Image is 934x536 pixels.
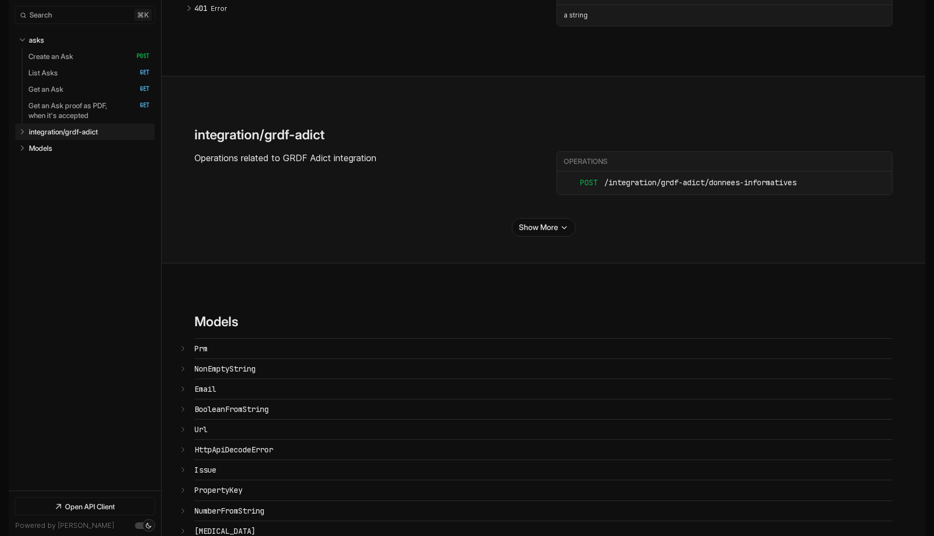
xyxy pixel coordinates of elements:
span: PropertyKey [194,485,243,495]
a: Open API Client [15,498,155,515]
a: Models [29,140,150,156]
span: GET [128,102,150,109]
a: integration/grdf-adict [29,123,150,140]
p: Operations related to GRDF Adict integration [194,151,530,164]
p: Get an Ask [28,84,63,94]
span: NumberFromString [194,506,264,516]
span: HttpApiDecodeError [194,445,273,455]
span: Prm [194,344,208,354]
a: asks [29,32,150,48]
p: asks [29,35,44,45]
nav: Table of contents for Api [9,27,161,491]
span: BooleanFromString [194,404,269,414]
span: GET [128,69,150,76]
span: Url [194,425,208,434]
a: List Asks GET [28,64,150,81]
span: POST [564,177,598,189]
ul: integration/grdf-adict endpoints [557,172,892,195]
p: Get an Ask proof as PDF, when it's accepted [28,101,125,120]
p: integration/grdf-adict [29,127,98,137]
p: a string [564,11,588,21]
span: Issue [194,465,216,475]
h2: Models [194,314,238,329]
button: Show all integration/grdf-adict endpoints [512,218,576,237]
h2: integration/grdf-adict [194,127,324,143]
p: List Asks [28,68,58,78]
a: POST/integration/grdf-adict/donnees-informatives [564,177,885,189]
span: GET [128,85,150,93]
div: Operations [564,157,890,167]
span: Email [194,384,216,394]
p: Models [29,143,52,153]
div: Set light mode [145,522,152,529]
a: Create an Ask POST [28,48,150,64]
p: Error [211,4,527,14]
span: POST [128,52,150,60]
kbd: ⌘ k [134,9,152,21]
span: [MEDICAL_DATA] [194,526,256,536]
a: Powered by [PERSON_NAME] [15,521,114,529]
span: Search [29,11,52,19]
a: Get an Ask proof as PDF, when it's accepted GET [28,97,150,123]
p: Create an Ask [28,51,73,61]
a: Get an Ask GET [28,81,150,97]
span: /integration/grdf-adict/donnees-informatives [604,177,796,189]
span: 401 [194,4,208,13]
span: NonEmptyString [194,364,256,374]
